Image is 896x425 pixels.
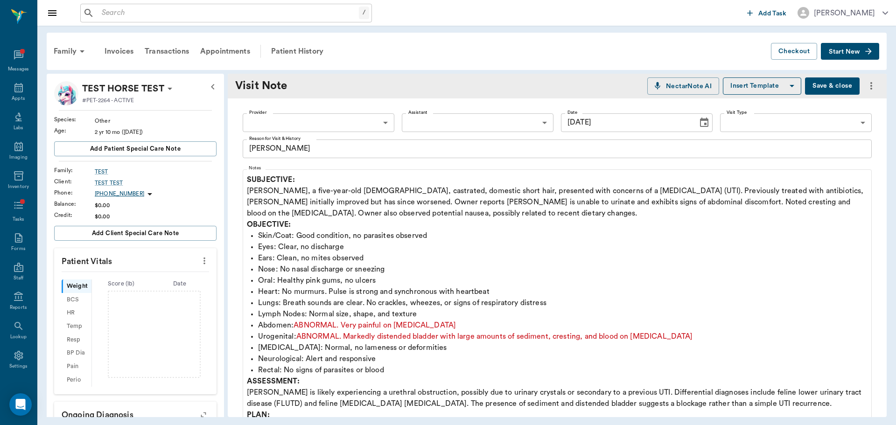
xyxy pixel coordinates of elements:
[95,117,217,125] div: Other
[95,212,217,221] div: $0.00
[92,279,151,288] div: Score ( lb )
[247,221,291,228] strong: OBJECTIVE:
[235,77,305,94] div: Visit Note
[62,360,91,373] div: Pain
[561,113,691,132] input: MM/DD/YYYY
[197,253,212,269] button: more
[790,4,896,21] button: [PERSON_NAME]
[249,165,261,171] label: Notes
[11,245,25,252] div: Forms
[92,228,179,238] span: Add client Special Care Note
[95,128,217,136] div: 2 yr 10 mo ([DATE])
[727,109,747,116] label: Visit Type
[82,96,134,105] p: #PET-2264 - ACTIVE
[98,7,359,20] input: Search
[9,154,28,161] div: Imaging
[54,177,95,186] div: Client :
[54,166,95,174] div: Family :
[258,241,868,252] p: Eyes: Clear, no discharge
[14,275,23,282] div: Staff
[54,81,78,105] img: Profile Image
[695,113,714,132] button: Choose date, selected date is Sep 14, 2025
[814,7,875,19] div: [PERSON_NAME]
[294,321,456,329] span: ABNORMAL. Very painful on [MEDICAL_DATA]
[258,342,868,353] p: [MEDICAL_DATA]: Normal, no lameness or deformities
[13,216,24,223] div: Tasks
[95,167,217,176] a: TEST
[62,279,91,293] div: Weight
[139,40,195,63] a: Transactions
[54,141,217,156] button: Add patient Special Care Note
[258,275,868,286] p: Oral: Healthy pink gums, no ulcers
[821,43,879,60] button: Start New
[62,293,91,307] div: BCS
[247,176,295,183] strong: SUBJECTIVE:
[647,77,719,95] button: NectarNote AI
[62,333,91,347] div: Resp
[95,201,217,209] div: $0.00
[43,4,62,22] button: Close drawer
[567,109,577,116] label: Date
[258,320,868,331] p: Abdomen:
[258,308,868,320] p: Lymph Nodes: Normal size, shape, and texture
[258,353,868,364] p: Neurological: Alert and responsive
[54,248,217,272] p: Patient Vitals
[95,190,144,198] p: [PHONE_NUMBER]
[247,411,270,418] strong: PLAN:
[82,81,164,96] p: TEST HORSE TEST
[863,78,879,94] button: more
[54,115,95,124] div: Species :
[258,252,868,264] p: Ears: Clean, no mites observed
[771,43,817,60] button: Checkout
[150,279,209,288] div: Date
[54,188,95,197] div: Phone :
[54,200,95,208] div: Balance :
[10,304,27,311] div: Reports
[195,40,256,63] a: Appointments
[54,226,217,241] button: Add client Special Care Note
[805,77,860,95] button: Save & close
[249,109,266,116] label: Provider
[296,333,693,340] span: ABNORMAL. Markedly distended bladder with large amounts of sediment, cresting, and blood on [MEDI...
[247,174,868,219] p: [PERSON_NAME], a five-year-old [DEMOGRAPHIC_DATA], castrated, domestic short hair, presented with...
[62,347,91,360] div: BP Dia
[258,297,868,308] p: Lungs: Breath sounds are clear. No crackles, wheezes, or signs of respiratory distress
[12,95,25,102] div: Appts
[723,77,801,95] button: Insert Template
[249,135,301,142] label: Reason for Visit & History
[408,109,427,116] label: Assistant
[90,144,181,154] span: Add patient Special Care Note
[266,40,329,63] a: Patient History
[8,66,29,73] div: Messages
[247,377,300,385] strong: ASSESSMENT:
[54,211,95,219] div: Credit :
[8,183,29,190] div: Inventory
[258,230,868,241] p: Skin/Coat: Good condition, no parasites observed
[258,331,868,342] p: Urogenital:
[10,334,27,341] div: Lookup
[14,125,23,132] div: Labs
[743,4,790,21] button: Add Task
[95,179,217,187] a: TEST TEST
[62,307,91,320] div: HR
[9,393,32,416] div: Open Intercom Messenger
[62,373,91,387] div: Perio
[54,126,95,135] div: Age :
[54,402,217,425] p: Ongoing diagnosis
[48,40,93,63] div: Family
[62,320,91,333] div: Temp
[258,364,868,376] p: Rectal: No signs of parasites or blood
[99,40,139,63] a: Invoices
[249,143,865,154] textarea: [PERSON_NAME]
[9,363,28,370] div: Settings
[258,286,868,297] p: Heart: No murmurs. Pulse is strong and synchronous with heartbeat
[247,376,868,409] p: [PERSON_NAME] is likely experiencing a urethral obstruction, possibly due to urinary crystals or ...
[258,264,868,275] p: Nose: No nasal discharge or sneezing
